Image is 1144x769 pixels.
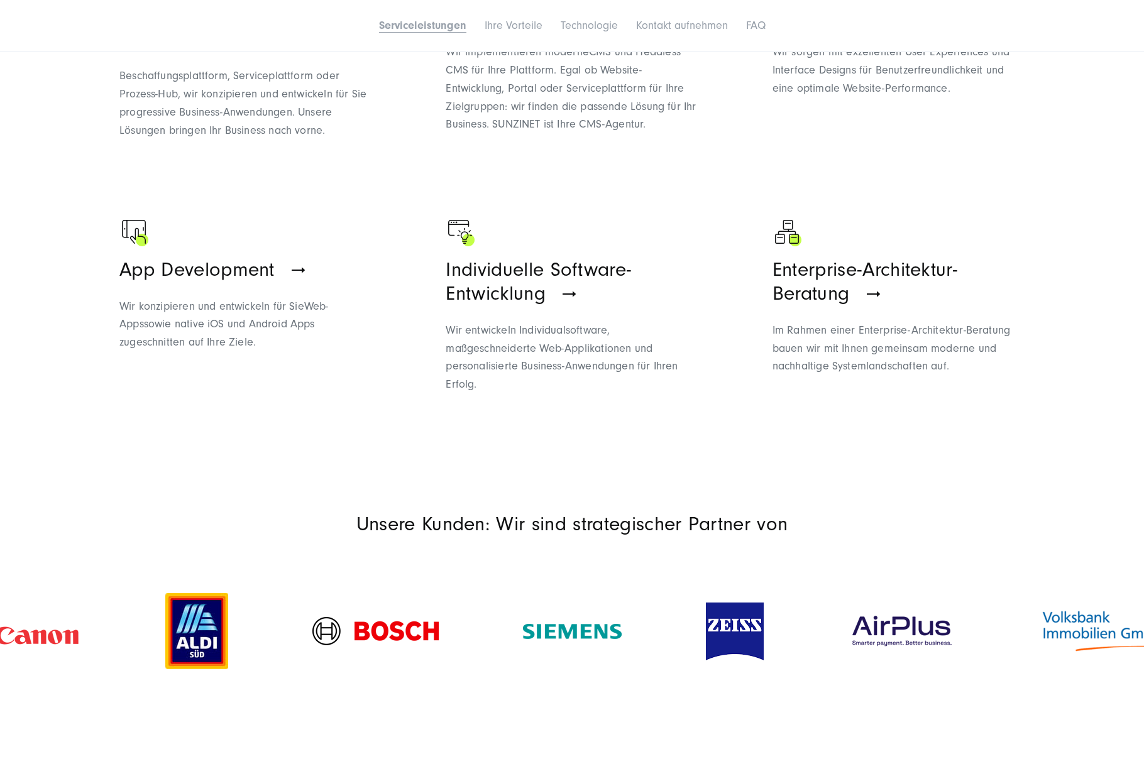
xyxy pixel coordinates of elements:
a: Ein Browser mit einer Glühbirne als Zeichen für Web Development - Digitalagentur SUNZINET Individ... [446,217,698,418]
img: Kundenlogo der Digitalagentur SUNZINET - Bosch Logo [312,617,439,645]
span: Wir sorgen mit exzellenten User Experiences und Interface Designs für Benutzerfreundlichkeit und ... [773,45,1009,95]
span: Wir implementieren moderne [446,45,589,58]
img: Symbol mit drei Boxen die aufeinander aufbauen als Zeichen für Workflow - Digitalagentur SUNZINET [773,217,804,249]
img: Kundenlogo Siemens AG Grün - Digitalagentur SUNZINET-svg [523,624,622,639]
span: Enterprise-Architektur-Beratung [773,258,957,305]
img: AirPlus Logo [848,613,955,649]
span: CMS und Headless CMS für Ihre Plattform. Egal ob Website-Entwicklung, Portal oder Serviceplattfor... [446,45,696,131]
a: Ein Symbol welches ein Ipad zeigt als Zeichen für Digitalisierung - Digitalagentur SUNZINET App D... [119,217,371,418]
img: Aldi-sued-Kunde-Logo-digital-agentur-SUNZINET [165,593,228,669]
span: ir konzipieren und entwickeln für Sie progressive Business-Anwendungen. Unsere Lösungen bringen I... [119,87,366,137]
div: Im Rahmen einer Enterprise-Architektur-Beratung bauen wir mit Ihnen gemeinsam moderne und nachhal... [773,322,1025,376]
span: sowie native iOS und Android Apps zugeschnitten auf Ihre Ziele. [119,317,315,349]
span: Individuelle Software-Entwicklung [446,258,631,305]
p: Beschaffungsplattform, Serviceplattform oder Prozess-Hub, w [119,67,371,139]
a: Ihre Vorteile [485,19,542,32]
img: Ein Symbol welches ein Ipad zeigt als Zeichen für Digitalisierung - Digitalagentur SUNZINET [119,217,151,249]
a: Technologie [561,19,618,32]
img: Kundenlogo Zeiss Blau und Weiss- Digitalagentur SUNZINET [706,603,764,660]
a: Kontakt aufnehmen [636,19,728,32]
p: Unsere Kunden: Wir sind strategischer Partner von [119,512,1025,536]
span: App Development [119,258,275,281]
img: Ein Browser mit einer Glühbirne als Zeichen für Web Development - Digitalagentur SUNZINET [446,217,477,249]
a: Symbol mit drei Boxen die aufeinander aufbauen als Zeichen für Workflow - Digitalagentur SUNZINET... [773,217,1025,418]
p: Wir entwickeln Individualsoftware, maßgeschneiderte Web-Applikationen und personalisierte Busines... [446,322,698,394]
a: Serviceleistungen [379,19,466,32]
span: Wir konzipieren und entwickeln für Sie [119,300,304,313]
a: FAQ [746,19,766,32]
